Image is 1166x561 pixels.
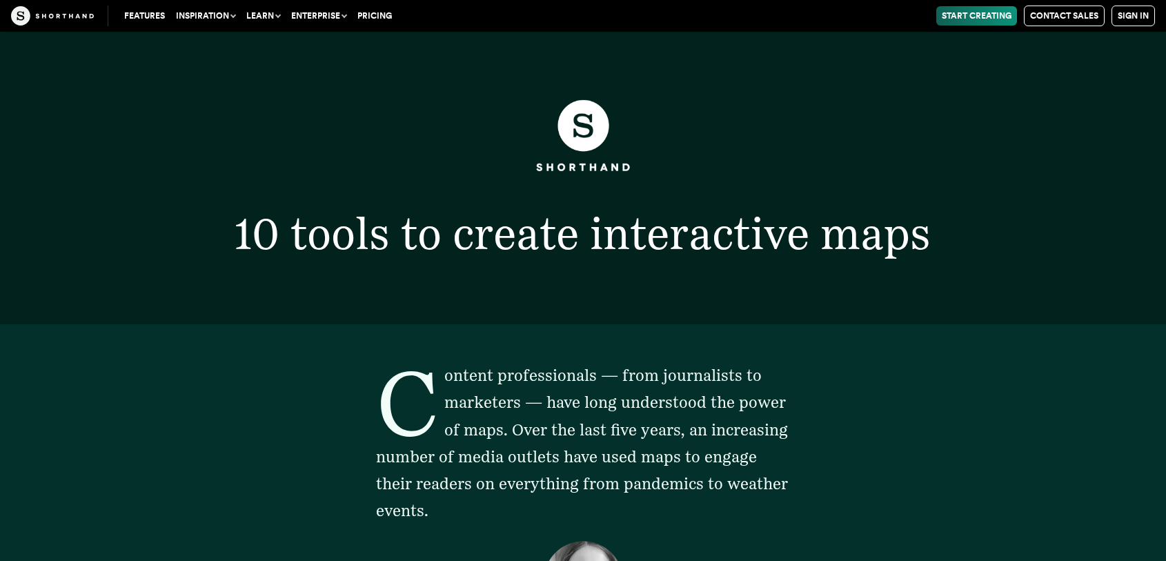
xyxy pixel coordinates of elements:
[286,6,352,26] button: Enterprise
[352,6,397,26] a: Pricing
[170,6,241,26] button: Inspiration
[376,366,788,520] span: Content professionals — from journalists to marketers — have long understood the power of maps. O...
[1024,6,1105,26] a: Contact Sales
[192,212,974,256] h1: 10 tools to create interactive maps
[11,6,94,26] img: The Craft
[119,6,170,26] a: Features
[241,6,286,26] button: Learn
[1111,6,1155,26] a: Sign in
[936,6,1017,26] a: Start Creating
